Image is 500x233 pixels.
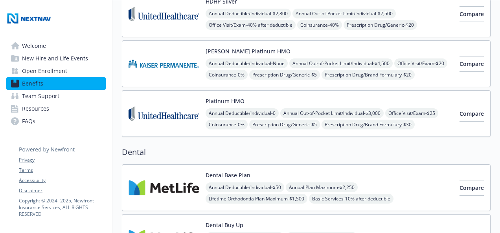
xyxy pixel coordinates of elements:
[322,120,415,129] span: Prescription Drug/Brand Formulary - $30
[206,171,250,179] button: Dental Base Plan
[22,90,59,102] span: Team Support
[6,65,106,77] a: Open Enrollment
[19,177,105,184] a: Accessibility
[129,171,199,204] img: Metlife Inc carrier logo
[22,115,35,127] span: FAQs
[206,70,248,80] span: Coinsurance - 0%
[206,58,288,68] span: Annual Deductible/Individual - None
[122,146,491,158] h2: Dental
[6,115,106,127] a: FAQs
[6,90,106,102] a: Team Support
[460,184,484,191] span: Compare
[6,40,106,52] a: Welcome
[206,221,243,229] button: Dental Buy Up
[286,182,358,192] span: Annual Plan Maximum - $2,250
[297,20,342,30] span: Coinsurance - 40%
[22,40,46,52] span: Welcome
[249,120,320,129] span: Prescription Drug/Generic - $5
[344,20,417,30] span: Prescription Drug/Generic - $20
[460,60,484,67] span: Compare
[460,6,484,22] button: Compare
[22,77,43,90] span: Benefits
[206,97,244,105] button: Platinum HMO
[129,47,199,80] img: Kaiser Permanente Insurance Company carrier logo
[292,9,396,18] span: Annual Out-of-Pocket Limit/Individual - $7,500
[460,180,484,196] button: Compare
[394,58,447,68] span: Office Visit/Exam - $20
[206,194,307,204] span: Lifetime Orthodontia Plan Maximum - $1,500
[206,47,290,55] button: [PERSON_NAME] Platinum HMO
[19,187,105,194] a: Disclaimer
[206,108,279,118] span: Annual Deductible/Individual - 0
[460,10,484,18] span: Compare
[129,97,199,130] img: United Healthcare Insurance Company carrier logo
[280,108,384,118] span: Annual Out-of-Pocket Limit/Individual - $3,000
[6,77,106,90] a: Benefits
[206,20,296,30] span: Office Visit/Exam - 40% after deductible
[22,65,67,77] span: Open Enrollment
[289,58,393,68] span: Annual Out-of-Pocket Limit/Individual - $4,500
[19,167,105,174] a: Terms
[22,102,49,115] span: Resources
[206,120,248,129] span: Coinsurance - 0%
[322,70,415,80] span: Prescription Drug/Brand Formulary - $20
[206,9,291,18] span: Annual Deductible/Individual - $2,800
[22,52,88,65] span: New Hire and Life Events
[460,106,484,122] button: Compare
[460,110,484,117] span: Compare
[309,194,393,204] span: Basic Services - 10% after deductible
[19,197,105,217] p: Copyright © 2024 - 2025 , Newfront Insurance Services, ALL RIGHTS RESERVED
[19,157,105,164] a: Privacy
[249,70,320,80] span: Prescription Drug/Generic - $5
[206,182,284,192] span: Annual Deductible/Individual - $50
[6,102,106,115] a: Resources
[460,56,484,72] button: Compare
[6,52,106,65] a: New Hire and Life Events
[385,108,438,118] span: Office Visit/Exam - $25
